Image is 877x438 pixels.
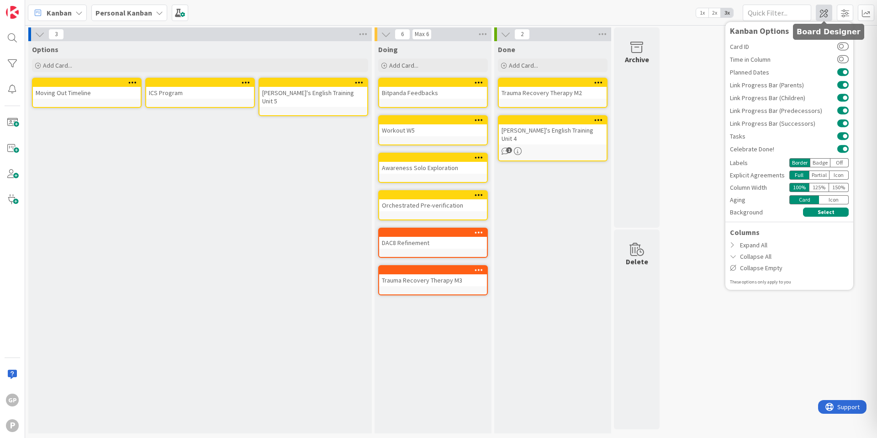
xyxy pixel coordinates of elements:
div: Awareness Solo Exploration [379,154,487,174]
div: Moving Out Timeline [33,79,141,99]
span: Options [32,45,58,54]
div: Labels [730,158,789,168]
span: Doing [378,45,398,54]
span: 1x [696,8,708,17]
div: Full [789,171,809,180]
div: 150 % [829,183,849,192]
div: Aging [730,195,789,205]
div: Archive [625,54,649,65]
div: [PERSON_NAME]'s English Training Unit 4 [499,124,607,144]
div: [PERSON_NAME]'s English Training Unit 5 [259,87,367,107]
span: Done [498,45,515,54]
span: Link Progress Bar (Children) [730,95,837,101]
div: Moving Out Timeline [33,87,141,99]
div: GP [6,394,19,406]
div: Icon [829,171,849,180]
span: Add Card... [509,61,538,69]
div: Trauma Recovery Therapy M2 [499,79,607,99]
div: Workout W5 [379,116,487,136]
div: Kanban Options [730,27,849,36]
img: Visit kanbanzone.com [6,6,19,19]
div: Orchestrated Pre-verification [379,199,487,211]
span: 2x [708,8,721,17]
b: Personal Kanban [95,8,152,17]
span: Link Progress Bar (Successors) [730,120,837,127]
div: Bitpanda Feedbacks [379,87,487,99]
div: Max 6 [415,32,429,37]
span: Planned Dates [730,69,837,75]
div: Orchestrated Pre-verification [379,191,487,211]
div: ICS Program [146,87,254,99]
div: Bitpanda Feedbacks [379,79,487,99]
div: Badge [810,158,830,167]
button: Select [803,208,849,217]
div: Off [830,158,849,167]
div: These options only apply to you [730,278,849,285]
span: 3x [721,8,733,17]
span: Card ID [730,43,837,50]
div: Column Width [730,183,789,192]
span: Kanban [47,7,72,18]
div: Trauma Recovery Therapy M2 [499,87,607,99]
span: 1 [506,147,512,153]
div: P [6,419,19,432]
div: Explicit Agreements [730,171,789,180]
div: Trauma Recovery Therapy M3 [379,274,487,286]
div: Card [789,195,819,204]
div: Expand All [725,240,853,251]
span: 3 [48,29,64,40]
span: Background [730,208,763,217]
span: Add Card... [389,61,418,69]
span: Link Progress Bar (Predecessors) [730,107,837,114]
div: 125 % [809,183,829,192]
div: Collapse All [725,251,853,262]
span: 6 [395,29,410,40]
div: Partial [809,171,829,180]
div: DAC8 Refinement [379,237,487,249]
div: DAC8 Refinement [379,229,487,249]
span: Celebrate Done! [730,146,837,152]
div: Awareness Solo Exploration [379,162,487,174]
div: Border [789,158,810,167]
div: Trauma Recovery Therapy M3 [379,266,487,286]
span: Time in Column [730,56,837,63]
span: Link Progress Bar (Parents) [730,82,837,88]
div: Delete [626,256,648,267]
span: 2 [514,29,530,40]
span: Support [19,1,42,12]
div: Columns [725,227,853,238]
span: Add Card... [43,61,72,69]
div: Collapse Empty [725,262,853,274]
div: ICS Program [146,79,254,99]
div: 100 % [789,183,809,192]
h5: Board Designer [797,27,861,36]
div: [PERSON_NAME]'s English Training Unit 5 [259,79,367,107]
input: Quick Filter... [743,5,811,21]
span: Tasks [730,133,837,139]
div: Icon [819,195,849,204]
div: [PERSON_NAME]'s English Training Unit 4 [499,116,607,144]
div: Workout W5 [379,124,487,136]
